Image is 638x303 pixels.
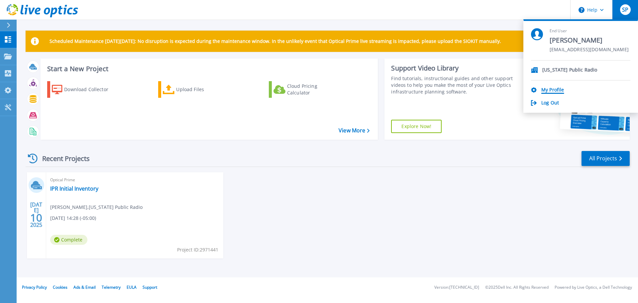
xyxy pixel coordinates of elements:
[339,127,370,134] a: View More
[177,246,218,253] span: Project ID: 2971441
[391,64,516,73] div: Support Video Library
[622,7,628,12] span: SP
[550,47,629,53] span: [EMAIL_ADDRESS][DOMAIN_NAME]
[550,36,629,45] span: [PERSON_NAME]
[50,176,219,184] span: Optical Prime
[555,285,632,290] li: Powered by Live Optics, a Dell Technology
[434,285,479,290] li: Version: [TECHNICAL_ID]
[391,75,516,95] div: Find tutorials, instructional guides and other support videos to help you make the most of your L...
[542,67,597,74] p: [US_STATE] Public Radio
[287,83,340,96] div: Cloud Pricing Calculator
[391,120,442,133] a: Explore Now!
[485,285,549,290] li: © 2025 Dell Inc. All Rights Reserved
[50,235,87,245] span: Complete
[158,81,232,98] a: Upload Files
[50,39,501,44] p: Scheduled Maintenance [DATE][DATE]: No disruption is expected during the maintenance window. In t...
[127,284,137,290] a: EULA
[30,215,42,221] span: 10
[269,81,343,98] a: Cloud Pricing Calculator
[176,83,229,96] div: Upload Files
[143,284,157,290] a: Support
[64,83,117,96] div: Download Collector
[50,215,96,222] span: [DATE] 14:28 (-05:00)
[47,81,121,98] a: Download Collector
[22,284,47,290] a: Privacy Policy
[50,204,143,211] span: [PERSON_NAME] , [US_STATE] Public Radio
[541,100,559,106] a: Log Out
[550,28,629,34] span: End User
[47,65,370,73] h3: Start a New Project
[30,203,43,227] div: [DATE] 2025
[73,284,96,290] a: Ads & Email
[53,284,67,290] a: Cookies
[26,150,99,167] div: Recent Projects
[582,151,630,166] a: All Projects
[541,87,564,93] a: My Profile
[50,185,98,192] a: IPR Initial Inventory
[102,284,121,290] a: Telemetry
